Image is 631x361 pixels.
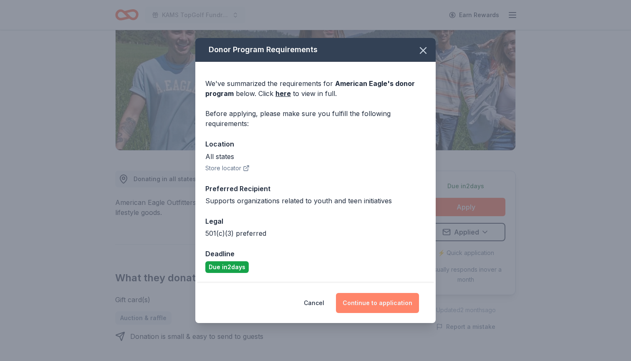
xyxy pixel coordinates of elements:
div: Legal [205,216,426,227]
div: Location [205,139,426,149]
a: here [275,88,291,98]
button: Continue to application [336,293,419,313]
div: Preferred Recipient [205,183,426,194]
div: We've summarized the requirements for below. Click to view in full. [205,78,426,98]
div: Deadline [205,248,426,259]
div: Supports organizations related to youth and teen initiatives [205,196,426,206]
div: Donor Program Requirements [195,38,436,62]
button: Cancel [304,293,324,313]
div: 501(c)(3) preferred [205,228,426,238]
div: All states [205,151,426,162]
div: Before applying, please make sure you fulfill the following requirements: [205,109,426,129]
button: Store locator [205,163,250,173]
div: Due in 2 days [205,261,249,273]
